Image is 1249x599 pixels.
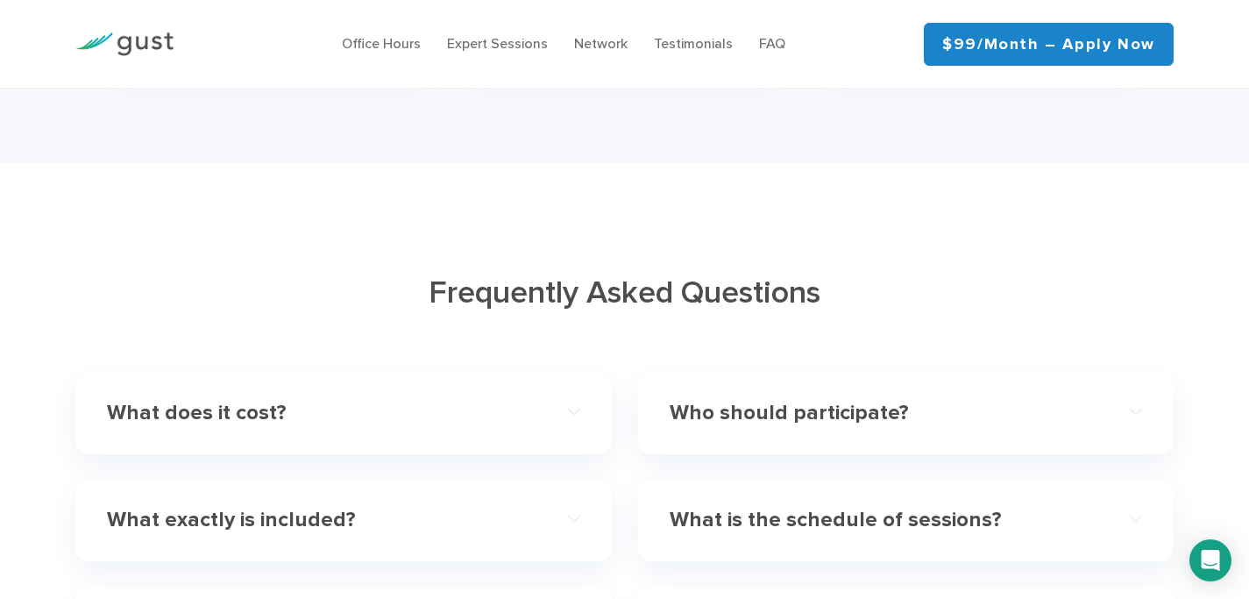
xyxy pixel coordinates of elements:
[574,35,628,52] a: Network
[75,32,174,56] img: Gust Logo
[107,508,532,533] h4: What exactly is included?
[670,508,1095,533] h4: What is the schedule of sessions?
[654,35,733,52] a: Testimonials
[75,272,1174,314] h2: Frequently Asked Questions
[1189,539,1231,581] div: Open Intercom Messenger
[670,401,1095,426] h4: Who should participate?
[342,35,421,52] a: Office Hours
[759,35,785,52] a: FAQ
[924,23,1174,66] a: $99/month – Apply Now
[447,35,548,52] a: Expert Sessions
[107,401,532,426] h4: What does it cost?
